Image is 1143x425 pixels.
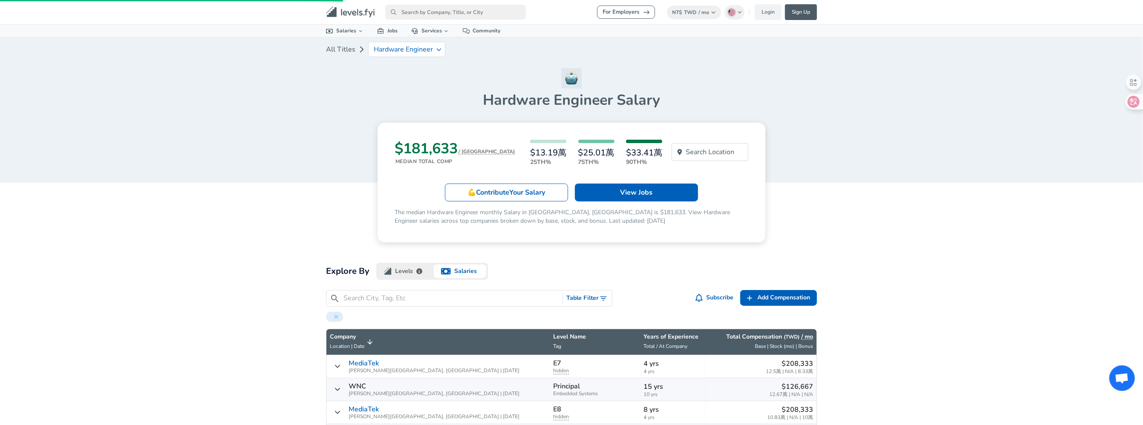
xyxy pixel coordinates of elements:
[395,140,515,158] h3: $181,633
[575,184,698,201] a: View Jobs
[349,368,520,373] span: [PERSON_NAME][GEOGRAPHIC_DATA], [GEOGRAPHIC_DATA] | [DATE]
[456,25,508,37] a: Community
[316,3,827,21] nav: primary
[404,25,456,37] a: Services
[755,4,782,20] a: Login
[767,405,813,415] p: $208,333
[686,147,734,157] p: Search Location
[395,208,748,225] p: The median Hardware Engineer monthly Salary in [GEOGRAPHIC_DATA], [GEOGRAPHIC_DATA] is $181,633. ...
[644,405,702,415] p: 8 yrs
[644,392,702,397] span: 10 yrs
[553,391,637,396] span: Embedded Systems
[626,158,662,167] p: 90th%
[684,9,696,16] span: TWD
[349,359,379,367] a: MediaTek
[766,369,813,374] span: 12.5萬 | N/A | 8.33萬
[724,5,745,20] button: English (US)
[757,293,810,303] span: Add Compensation
[563,290,612,306] button: Toggle Search Filters
[445,184,568,201] a: 💪ContributeYour Salary
[349,414,520,419] span: [PERSON_NAME][GEOGRAPHIC_DATA], [GEOGRAPHIC_DATA] | [DATE]
[597,6,655,19] a: For Employers
[370,25,404,37] a: Jobs
[561,68,582,89] img: Hardware Engineer Icon
[767,415,813,420] span: 10.83萬 | N/A | 10萬
[553,405,561,413] p: E8
[621,187,653,198] p: View Jobs
[644,343,687,350] span: Total / At Company
[319,25,370,37] a: Salaries
[766,359,813,369] p: $208,333
[728,9,735,16] img: English (US)
[801,333,813,341] button: / mo
[709,333,813,351] span: Total Compensation (TWD) / moBase | Stock (mo) | Bonus
[1109,365,1135,391] div: 打開聊天
[698,9,709,16] span: / mo
[384,267,392,275] img: levels.fyi logo
[330,333,375,351] span: CompanyLocation | Date
[785,4,817,20] a: Sign Up
[343,293,559,304] input: Search City, Tag, Etc
[672,9,682,16] span: NT$
[349,405,379,413] a: MediaTek
[644,382,702,392] p: 15 yrs
[644,369,702,374] span: 4 yrs
[553,382,580,390] p: Principal
[349,382,366,390] p: WNC
[326,91,817,109] h1: Hardware Engineer Salary
[326,41,355,58] a: All Titles
[530,158,566,167] p: 25th%
[376,263,432,280] button: levels.fyi logoLevels
[459,149,515,155] button: / [GEOGRAPHIC_DATA]
[694,290,737,306] button: Subscribe
[330,333,364,341] p: Company
[784,333,800,341] button: (TWD)
[755,343,813,350] span: Base | Stock (mo) | Bonus
[374,46,433,53] p: Hardware Engineer
[468,187,546,198] p: 💪 Contribute
[553,367,569,374] span: focus tag for this data point is hidden until there are more submissions. Submit your salary anon...
[769,382,813,392] p: $126,667
[667,6,721,19] button: NT$TWD/ mo
[578,148,615,158] h6: $25.01萬
[626,148,662,158] h6: $33.41萬
[553,413,569,420] span: focus tag for this data point is hidden until there are more submissions. Submit your salary anon...
[510,188,546,197] span: Your Salary
[644,333,702,341] p: Years of Experience
[644,359,702,369] p: 4 yrs
[726,333,813,341] p: Total Compensation
[385,5,526,20] input: Search by Company, Title, or City
[330,343,364,350] span: Location | Date
[326,264,369,278] h2: Explore By
[740,290,817,306] a: Add Compensation
[769,392,813,397] span: 12.67萬 | N/A | N/A
[644,415,702,420] span: 4 yrs
[553,333,637,341] p: Level Name
[432,263,488,280] button: salaries
[553,343,561,350] span: Tag
[578,158,615,167] p: 75th%
[553,359,561,367] p: E7
[530,148,566,158] h6: $13.19萬
[349,391,520,396] span: [PERSON_NAME][GEOGRAPHIC_DATA], [GEOGRAPHIC_DATA] | [DATE]
[395,158,515,165] p: Median Total Comp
